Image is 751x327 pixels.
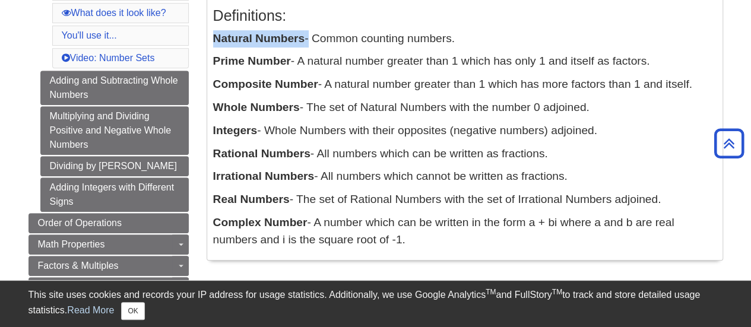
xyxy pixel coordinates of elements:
[28,277,189,297] a: Fractions
[28,256,189,276] a: Factors & Multiples
[213,32,305,45] b: Natural Numbers
[213,191,717,208] p: - The set of Rational Numbers with the set of Irrational Numbers adjoined.
[213,124,258,136] b: Integers
[213,122,717,139] p: - Whole Numbers with their opposites (negative numbers) adjoined.
[213,147,310,160] b: Rational Numbers
[213,78,318,90] b: Composite Number
[213,7,717,24] h3: Definitions:
[213,168,717,185] p: - All numbers which cannot be written as fractions.
[28,213,189,233] a: Order of Operations
[67,305,114,315] a: Read More
[38,218,122,228] span: Order of Operations
[213,53,717,70] p: - A natural number greater than 1 which has only 1 and itself as factors.
[213,99,717,116] p: - The set of Natural Numbers with the number 0 adjoined.
[40,156,189,176] a: Dividing by [PERSON_NAME]
[710,135,748,151] a: Back to Top
[213,76,717,93] p: - A natural number greater than 1 which has more factors than 1 and itself.
[28,234,189,255] a: Math Properties
[213,193,290,205] b: Real Numbers
[28,288,723,320] div: This site uses cookies and records your IP address for usage statistics. Additionally, we use Goo...
[213,30,717,47] p: - Common counting numbers.
[62,30,117,40] a: You'll use it...
[40,71,189,105] a: Adding and Subtracting Whole Numbers
[213,170,315,182] b: Irrational Numbers
[62,8,166,18] a: What does it look like?
[38,261,119,271] span: Factors & Multiples
[213,101,300,113] b: Whole Numbers
[486,288,496,296] sup: TM
[121,302,144,320] button: Close
[40,177,189,212] a: Adding Integers with Different Signs
[213,55,291,67] b: Prime Number
[552,288,562,296] sup: TM
[213,214,717,249] p: - A number which can be written in the form a + bi where a and b are real numbers and i is the sq...
[40,106,189,155] a: Multiplying and Dividing Positive and Negative Whole Numbers
[62,53,155,63] a: Video: Number Sets
[213,216,308,228] b: Complex Number
[38,239,105,249] span: Math Properties
[213,145,717,163] p: - All numbers which can be written as fractions.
